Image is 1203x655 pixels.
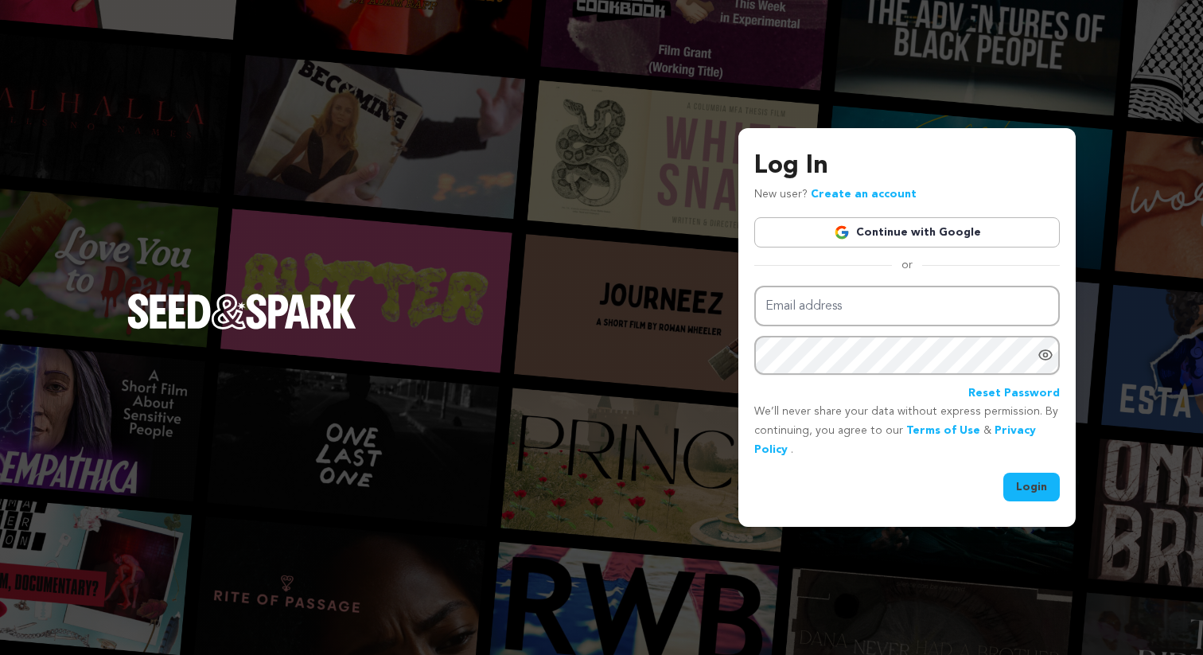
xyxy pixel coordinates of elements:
[754,185,917,205] p: New user?
[754,403,1060,459] p: We’ll never share your data without express permission. By continuing, you agree to our & .
[906,425,980,436] a: Terms of Use
[127,294,356,329] img: Seed&Spark Logo
[1038,347,1053,363] a: Show password as plain text. Warning: this will display your password on the screen.
[754,147,1060,185] h3: Log In
[127,294,356,361] a: Seed&Spark Homepage
[1003,473,1060,501] button: Login
[834,224,850,240] img: Google logo
[754,286,1060,326] input: Email address
[754,425,1036,455] a: Privacy Policy
[968,384,1060,404] a: Reset Password
[754,217,1060,248] a: Continue with Google
[892,257,922,273] span: or
[811,189,917,200] a: Create an account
